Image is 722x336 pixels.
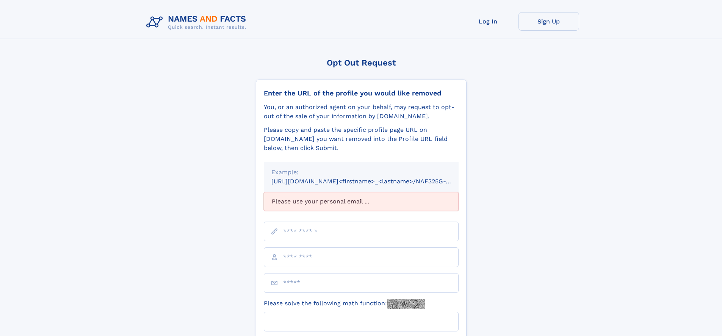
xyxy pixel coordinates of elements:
img: Logo Names and Facts [143,12,252,33]
a: Log In [458,12,518,31]
small: [URL][DOMAIN_NAME]<firstname>_<lastname>/NAF325G-xxxxxxxx [271,178,473,185]
a: Sign Up [518,12,579,31]
div: You, or an authorized agent on your behalf, may request to opt-out of the sale of your informatio... [264,103,459,121]
div: Please copy and paste the specific profile page URL on [DOMAIN_NAME] you want removed into the Pr... [264,125,459,153]
div: Opt Out Request [256,58,467,67]
div: Enter the URL of the profile you would like removed [264,89,459,97]
div: Example: [271,168,451,177]
label: Please solve the following math function: [264,299,425,309]
div: Please use your personal email ... [264,192,459,211]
